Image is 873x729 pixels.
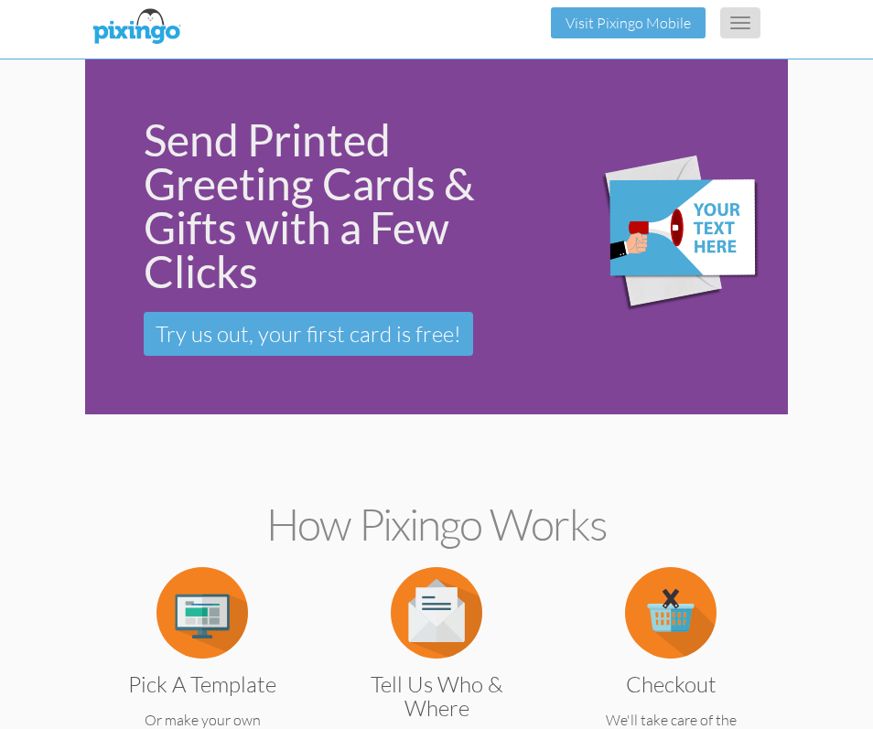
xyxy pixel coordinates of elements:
[872,728,873,729] iframe: Chat
[625,567,717,659] img: item.alt
[156,567,248,659] img: item.alt
[144,312,473,356] a: Try us out, your first card is free!
[591,672,749,696] h3: Checkout
[156,320,461,348] span: Try us out, your first card is free!
[391,567,482,659] img: item.alt
[88,5,185,50] img: pixingo logo
[357,672,515,721] h3: Tell us Who & Where
[117,500,756,549] h2: How Pixingo works
[551,7,706,38] button: Visit Pixingo Mobile
[566,137,781,330] img: eb544e90-0942-4412-bfe0-c610d3f4da7c.png
[123,672,281,696] h3: Pick a Template
[566,14,691,32] a: Visit Pixingo Mobile
[144,118,539,294] div: Send Printed Greeting Cards & Gifts with a Few Clicks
